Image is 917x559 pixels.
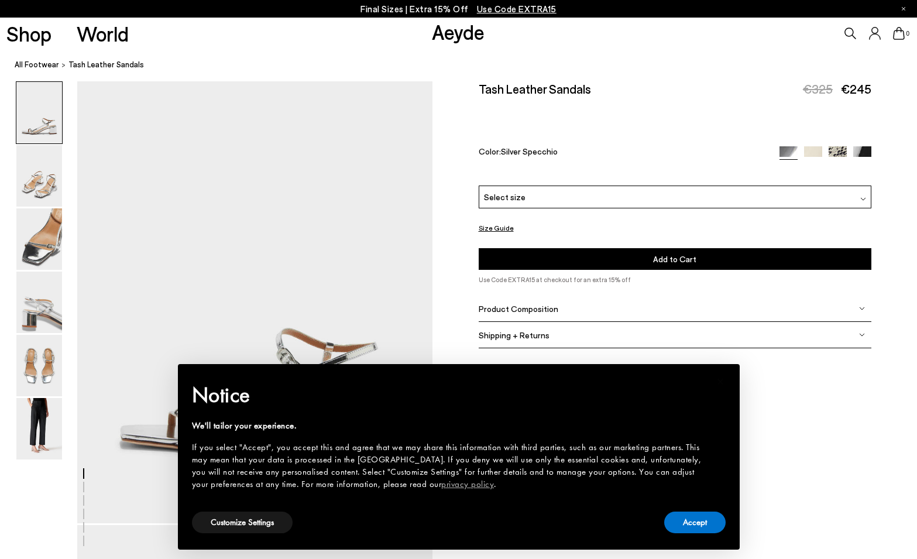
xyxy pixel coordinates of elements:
[192,512,293,533] button: Customize Settings
[707,368,735,396] button: Close this notice
[192,441,707,491] div: If you select "Accept", you accept this and agree that we may share this information with third p...
[717,372,724,390] span: ×
[192,380,707,410] h2: Notice
[441,478,494,490] a: privacy policy
[664,512,726,533] button: Accept
[192,420,707,432] div: We'll tailor your experience.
